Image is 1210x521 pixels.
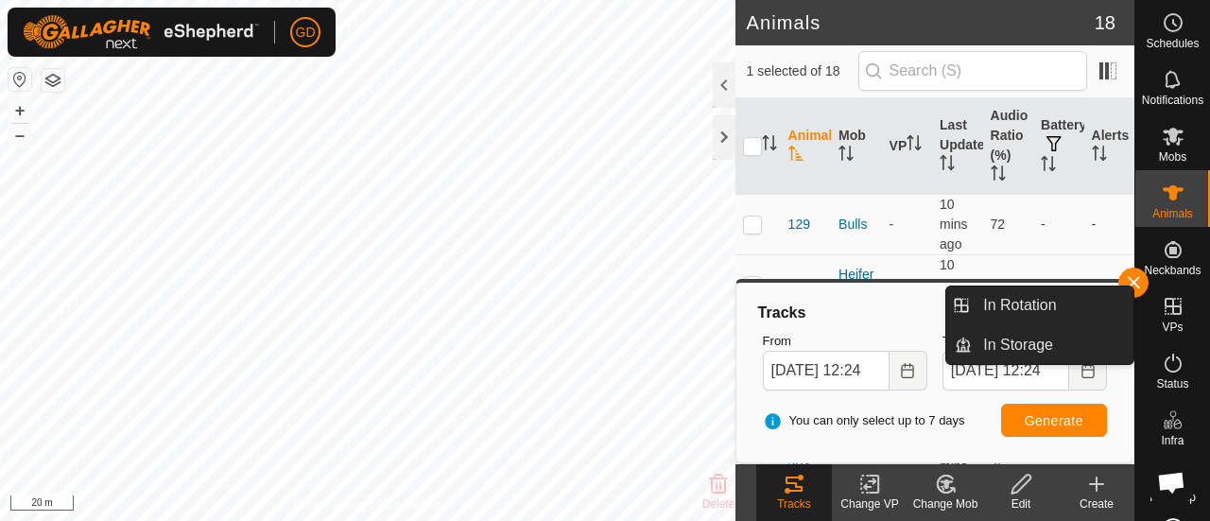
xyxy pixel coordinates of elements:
div: Change VP [832,495,907,512]
div: Heifers [838,265,873,304]
input: Search (S) [858,51,1087,91]
span: In Storage [983,334,1053,356]
th: Alerts [1084,98,1134,195]
span: Heatmap [1149,492,1196,503]
li: In Storage [946,326,1133,364]
td: - [1033,254,1083,315]
span: 76 [991,277,1006,292]
button: Map Layers [42,69,64,92]
div: Create [1059,495,1134,512]
div: Tracks [756,495,832,512]
button: Choose Date [1069,351,1107,391]
div: Bulls [838,215,873,234]
span: You can only select up to 7 days [763,411,965,430]
a: Privacy Policy [293,496,364,513]
a: In Rotation [972,287,1133,324]
span: Neckbands [1144,265,1201,276]
span: 129 [788,215,810,234]
button: Choose Date [890,351,927,391]
p-sorticon: Activate to sort [940,158,955,173]
li: In Rotation [946,287,1133,324]
p-sorticon: Activate to sort [788,148,804,164]
span: 72 [991,217,1006,232]
div: Edit [983,495,1059,512]
button: Reset Map [9,68,31,91]
span: 6 Oct 2025, 12:14 pm [940,257,968,312]
span: In Rotation [983,294,1056,317]
h2: Animals [747,11,1095,34]
img: Gallagher Logo [23,15,259,49]
td: - [1033,194,1083,254]
span: 1 selected of 18 [747,61,858,81]
span: 6 Oct 2025, 12:14 pm [940,197,968,252]
th: Last Updated [932,98,982,195]
span: GD [296,23,316,43]
label: From [763,332,927,351]
a: In Storage [972,326,1133,364]
app-display-virtual-paddock-transition: - [890,277,894,292]
span: 18 [1095,9,1115,37]
p-sorticon: Activate to sort [991,168,1006,183]
app-display-virtual-paddock-transition: - [890,217,894,232]
span: Generate [1025,413,1083,428]
a: Contact Us [386,496,441,513]
label: To [942,332,1107,351]
td: - [1084,254,1134,315]
p-sorticon: Activate to sort [762,138,777,153]
span: Infra [1161,435,1184,446]
span: VPs [1162,321,1183,333]
th: Animal [781,98,831,195]
div: Tracks [755,302,1115,324]
th: VP [882,98,932,195]
span: Mobs [1159,151,1186,163]
p-sorticon: Activate to sort [838,148,854,164]
span: Schedules [1146,38,1199,49]
td: - [1084,194,1134,254]
span: Status [1156,378,1188,390]
th: Audio Ratio (%) [983,98,1033,195]
button: + [9,99,31,122]
div: Change Mob [907,495,983,512]
span: 301 [788,275,810,295]
span: Animals [1152,208,1193,219]
div: Open chat [1146,457,1197,508]
p-sorticon: Activate to sort [907,138,922,153]
button: Generate [1001,404,1107,437]
p-sorticon: Activate to sort [1041,159,1056,174]
button: – [9,124,31,147]
p-sorticon: Activate to sort [1092,148,1107,164]
span: Notifications [1142,95,1203,106]
th: Battery [1033,98,1083,195]
th: Mob [831,98,881,195]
